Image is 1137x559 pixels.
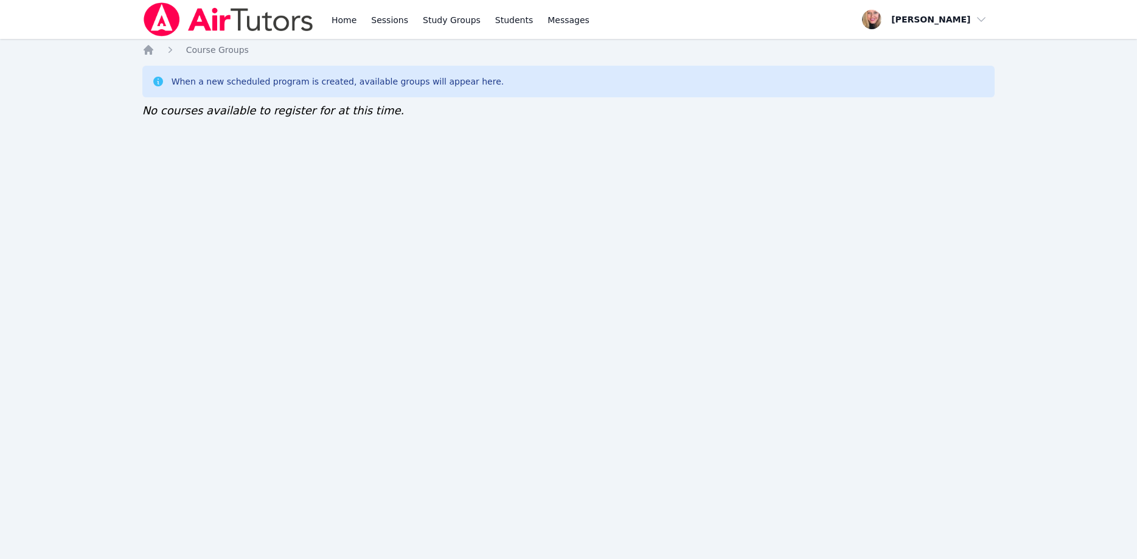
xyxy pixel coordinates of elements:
span: Messages [548,14,589,26]
img: Air Tutors [142,2,315,36]
span: Course Groups [186,45,249,55]
a: Course Groups [186,44,249,56]
div: When a new scheduled program is created, available groups will appear here. [172,75,504,88]
nav: Breadcrumb [142,44,995,56]
span: No courses available to register for at this time. [142,104,405,117]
